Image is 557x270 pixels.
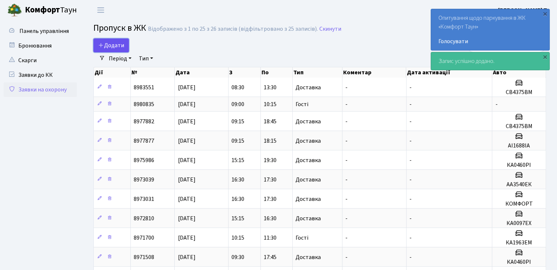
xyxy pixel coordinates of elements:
[345,195,348,203] span: -
[409,83,412,91] span: -
[231,214,244,222] span: 15:15
[495,123,543,130] h5: СВ4375ВМ
[98,41,124,49] span: Додати
[134,195,154,203] span: 8973031
[134,234,154,242] span: 8971700
[148,26,318,33] div: Відображено з 1 по 25 з 26 записів (відфільтровано з 25 записів).
[296,235,308,241] span: Гості
[495,162,543,169] h5: КА0460РІ
[296,138,321,144] span: Доставка
[345,176,348,184] span: -
[231,176,244,184] span: 16:30
[342,67,406,78] th: Коментар
[4,53,77,68] a: Скарги
[264,214,276,222] span: 16:30
[178,137,195,145] span: [DATE]
[296,157,321,163] span: Доставка
[293,67,342,78] th: Тип
[495,181,543,188] h5: АА3540ЕК
[178,234,195,242] span: [DATE]
[296,85,321,90] span: Доставка
[541,53,549,60] div: ×
[134,214,154,222] span: 8972810
[178,253,195,261] span: [DATE]
[92,4,110,16] button: Переключити навігацію
[134,253,154,261] span: 8971508
[409,234,412,242] span: -
[231,83,244,91] span: 08:30
[296,101,308,107] span: Гості
[93,38,129,52] a: Додати
[345,117,348,125] span: -
[178,176,195,184] span: [DATE]
[93,22,146,34] span: Пропуск в ЖК
[409,137,412,145] span: -
[345,214,348,222] span: -
[498,6,548,15] a: [PERSON_NAME] Т.
[4,82,77,97] a: Заявки на охорону
[264,234,276,242] span: 11:30
[345,100,348,108] span: -
[131,67,175,78] th: №
[296,177,321,183] span: Доставка
[134,117,154,125] span: 8977882
[134,83,154,91] span: 8983551
[178,214,195,222] span: [DATE]
[264,176,276,184] span: 17:30
[94,67,131,78] th: Дії
[495,89,543,96] h5: СВ4375ВМ
[231,234,244,242] span: 10:15
[264,137,276,145] span: 18:15
[296,215,321,221] span: Доставка
[492,67,546,78] th: Авто
[296,196,321,202] span: Доставка
[345,253,348,261] span: -
[431,9,549,50] div: Опитування щодо паркування в ЖК «Комфорт Таун»
[345,234,348,242] span: -
[178,100,195,108] span: [DATE]
[438,37,542,46] a: Голосувати
[296,119,321,124] span: Доставка
[106,52,134,65] a: Період
[4,38,77,53] a: Бронювання
[261,67,293,78] th: По
[134,100,154,108] span: 8980835
[264,117,276,125] span: 18:45
[409,117,412,125] span: -
[495,220,543,227] h5: КА0097ЕХ
[136,52,156,65] a: Тип
[296,254,321,260] span: Доставка
[231,253,244,261] span: 09:30
[231,137,244,145] span: 09:15
[345,156,348,164] span: -
[134,137,154,145] span: 8977877
[495,259,543,266] h5: КА0460РІ
[178,117,195,125] span: [DATE]
[134,156,154,164] span: 8975986
[541,10,549,17] div: ×
[231,100,244,108] span: 09:00
[406,67,492,78] th: Дата активації
[345,83,348,91] span: -
[25,4,77,16] span: Таун
[409,176,412,184] span: -
[264,253,276,261] span: 17:45
[498,6,548,14] b: [PERSON_NAME] Т.
[7,3,22,18] img: logo.png
[4,24,77,38] a: Панель управління
[409,156,412,164] span: -
[4,68,77,82] a: Заявки до КК
[264,83,276,91] span: 13:30
[231,195,244,203] span: 16:30
[231,117,244,125] span: 09:15
[495,100,497,108] span: -
[175,67,229,78] th: Дата
[409,195,412,203] span: -
[409,214,412,222] span: -
[178,156,195,164] span: [DATE]
[178,195,195,203] span: [DATE]
[495,200,543,207] h5: КОМФОРТ
[345,137,348,145] span: -
[264,156,276,164] span: 19:30
[264,195,276,203] span: 17:30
